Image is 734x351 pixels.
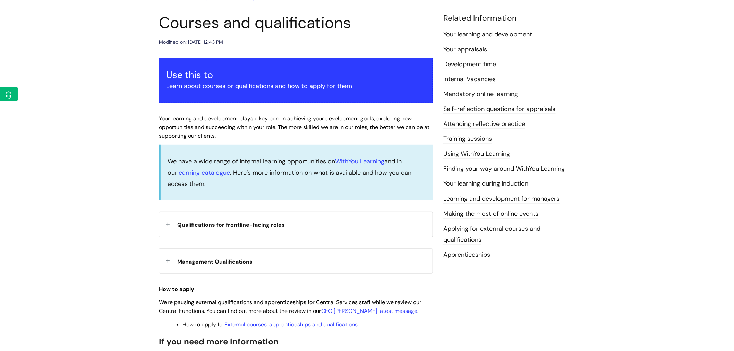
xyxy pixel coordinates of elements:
[168,156,426,189] p: We have a wide range of internal learning opportunities on and in our . Here’s more information o...
[443,135,492,144] a: Training sessions
[159,336,279,347] span: If you need more information
[443,250,490,259] a: Apprenticeships
[224,321,358,328] a: External courses, apprenticeships and qualifications
[182,321,358,328] span: How to apply for
[166,69,426,80] h3: Use this to
[321,307,417,315] a: CEO [PERSON_NAME] latest message
[443,149,510,159] a: Using WithYou Learning
[443,60,496,69] a: Development time
[443,14,575,23] h4: Related Information
[443,90,518,99] a: Mandatory online learning
[177,258,253,265] span: Management Qualifications
[159,285,194,293] strong: How to apply
[443,75,496,84] a: Internal Vacancies
[443,195,560,204] a: Learning and development for managers
[443,45,487,54] a: Your appraisals
[335,157,384,165] a: WithYou Learning
[443,179,528,188] a: Your learning during induction
[443,164,565,173] a: Finding your way around WithYou Learning
[159,115,429,139] span: Your learning and development plays a key part in achieving your development goals, exploring new...
[443,209,538,219] a: Making the most of online events
[443,120,525,129] a: Attending reflective practice
[159,299,421,315] span: We're pausing external qualifications and apprenticeships for Central Services staff while we rev...
[159,38,223,46] div: Modified on: [DATE] 12:43 PM
[443,30,532,39] a: Your learning and development
[177,169,230,177] a: learning catalogue
[177,221,285,229] span: Qualifications for frontline-facing roles
[166,80,426,92] p: Learn about courses or qualifications and how to apply for them
[159,14,433,32] h1: Courses and qualifications
[443,224,540,245] a: Applying for external courses and qualifications
[443,105,556,114] a: Self-reflection questions for appraisals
